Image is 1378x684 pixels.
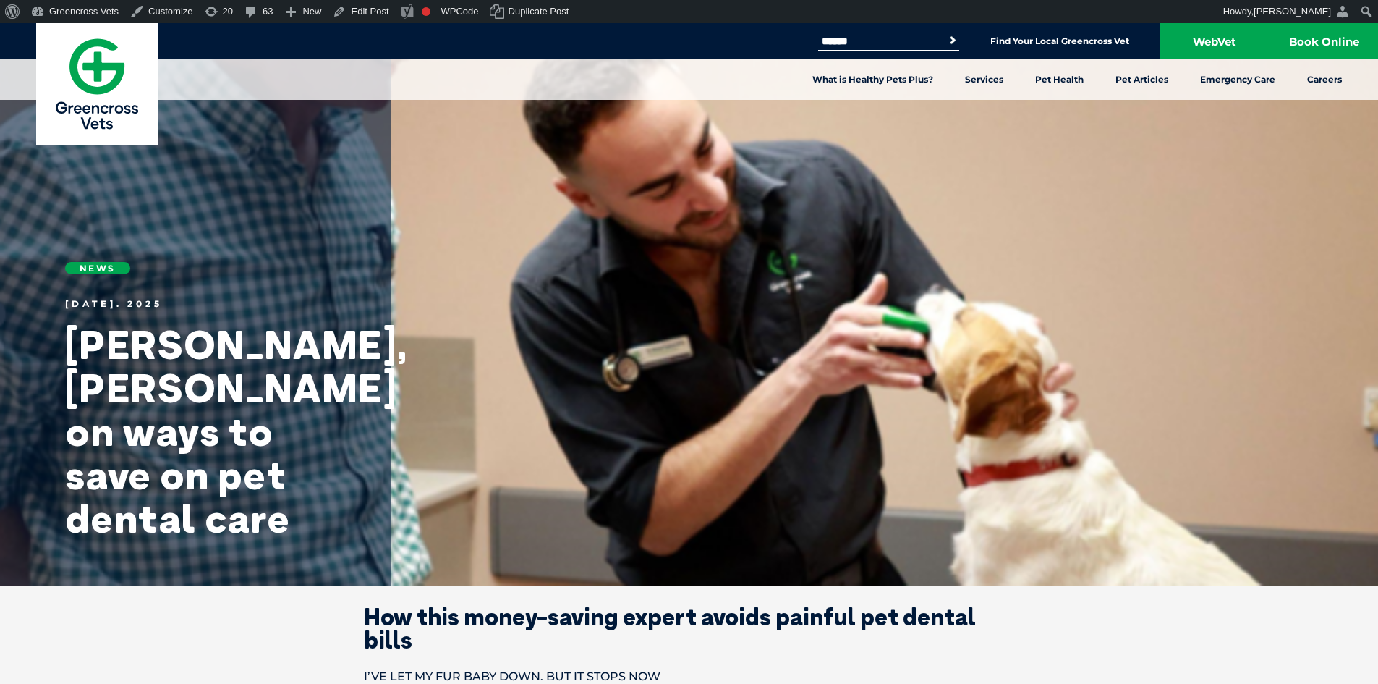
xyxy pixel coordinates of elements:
[65,300,354,308] h5: [DATE]. 2025
[1269,23,1378,59] a: Book Online
[364,670,660,683] span: I’VE LET MY FUR BABY DOWN. BUT IT STOPS NOW
[796,59,949,100] a: What is Healthy Pets Plus?
[1254,6,1331,17] span: [PERSON_NAME]
[1100,59,1184,100] a: Pet Articles
[990,35,1129,47] a: Find Your Local Greencross Vet
[945,33,960,48] button: Search
[65,323,354,540] h1: [PERSON_NAME], [PERSON_NAME] on ways to save on pet dental care
[422,7,430,16] div: Focus keyphrase not set
[1184,59,1291,100] a: Emergency Care
[1291,59,1358,100] a: Careers
[36,23,158,145] a: Greencross Vets
[313,605,1066,651] h2: How this money-saving expert avoids painful pet dental bills
[1019,59,1100,100] a: Pet Health
[65,262,130,274] h6: News
[1160,23,1269,59] a: WebVet
[949,59,1019,100] a: Services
